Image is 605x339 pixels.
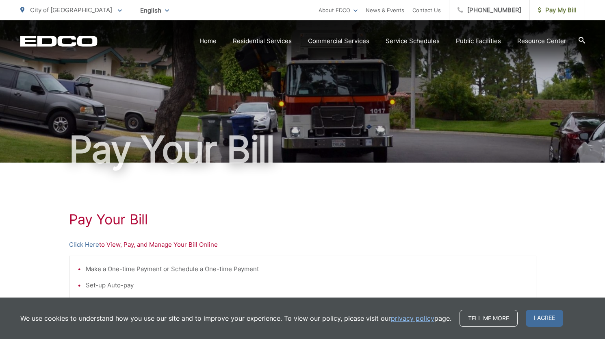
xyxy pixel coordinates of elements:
[69,240,99,250] a: Click Here
[460,310,518,327] a: Tell me more
[308,36,369,46] a: Commercial Services
[69,240,536,250] p: to View, Pay, and Manage Your Bill Online
[412,5,441,15] a: Contact Us
[526,310,563,327] span: I agree
[538,5,577,15] span: Pay My Bill
[386,36,440,46] a: Service Schedules
[319,5,358,15] a: About EDCO
[69,211,536,228] h1: Pay Your Bill
[20,129,585,170] h1: Pay Your Bill
[20,35,98,47] a: EDCD logo. Return to the homepage.
[199,36,217,46] a: Home
[134,3,175,17] span: English
[20,313,451,323] p: We use cookies to understand how you use our site and to improve your experience. To view our pol...
[86,297,528,306] li: Manage Stored Payments
[366,5,404,15] a: News & Events
[86,264,528,274] li: Make a One-time Payment or Schedule a One-time Payment
[456,36,501,46] a: Public Facilities
[233,36,292,46] a: Residential Services
[30,6,112,14] span: City of [GEOGRAPHIC_DATA]
[517,36,566,46] a: Resource Center
[86,280,528,290] li: Set-up Auto-pay
[391,313,434,323] a: privacy policy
